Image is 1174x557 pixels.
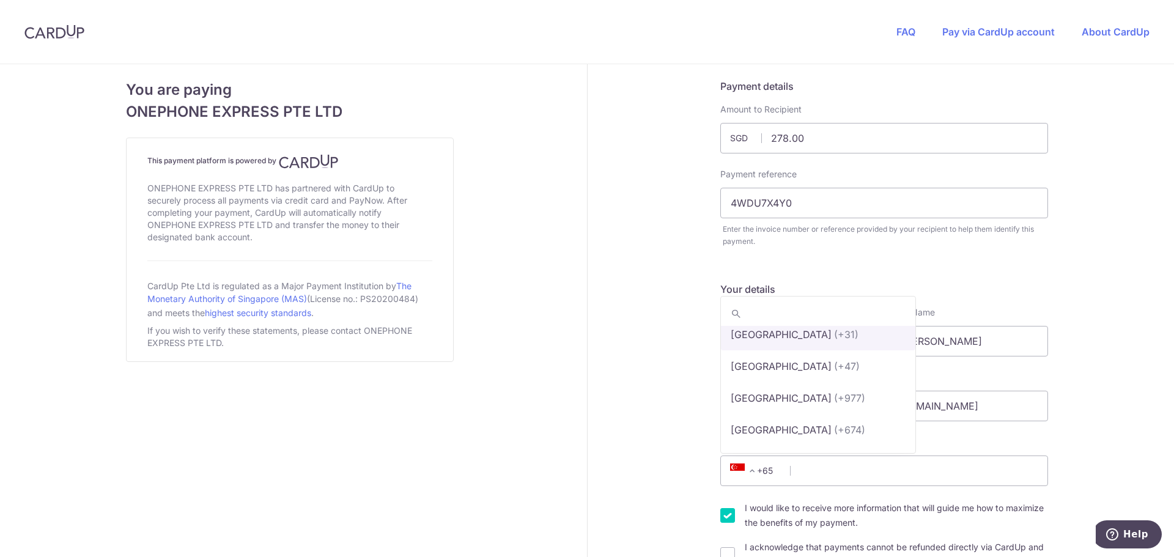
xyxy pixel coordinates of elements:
h4: This payment platform is powered by [147,154,432,169]
p: [GEOGRAPHIC_DATA] [731,422,832,437]
div: ONEPHONE EXPRESS PTE LTD has partnered with CardUp to securely process all payments via credit ca... [147,180,432,246]
iframe: Opens a widget where you can find more information [1096,520,1162,551]
span: (+31) [834,327,858,342]
img: CardUp [279,154,339,169]
span: SGD [730,132,762,144]
span: (+674) [834,422,865,437]
p: [GEOGRAPHIC_DATA] [731,359,832,374]
span: You are paying [126,79,454,101]
label: Amount to Recipient [720,103,802,116]
div: Enter the invoice number or reference provided by your recipient to help them identify this payment. [723,223,1048,248]
label: Payment reference [720,168,797,180]
div: CardUp Pte Ltd is regulated as a Major Payment Institution by (License no.: PS20200484) and meets... [147,276,432,322]
a: Pay via CardUp account [942,26,1055,38]
a: About CardUp [1082,26,1150,38]
span: +65 [730,463,759,478]
span: +65 [726,463,781,478]
p: [GEOGRAPHIC_DATA] [731,391,832,405]
h5: Your details [720,282,1048,297]
span: (+47) [834,359,860,374]
p: [GEOGRAPHIC_DATA] [731,327,832,342]
a: highest security standards [205,308,311,318]
span: ONEPHONE EXPRESS PTE LTD [126,101,454,123]
input: Last name [892,326,1048,356]
label: I would like to receive more information that will guide me how to maximize the benefits of my pa... [745,501,1048,530]
input: Payment amount [720,123,1048,153]
a: FAQ [896,26,915,38]
h5: Payment details [720,79,1048,94]
span: (+977) [834,391,865,405]
img: CardUp [24,24,84,39]
div: If you wish to verify these statements, please contact ONEPHONE EXPRESS PTE LTD. [147,322,432,352]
